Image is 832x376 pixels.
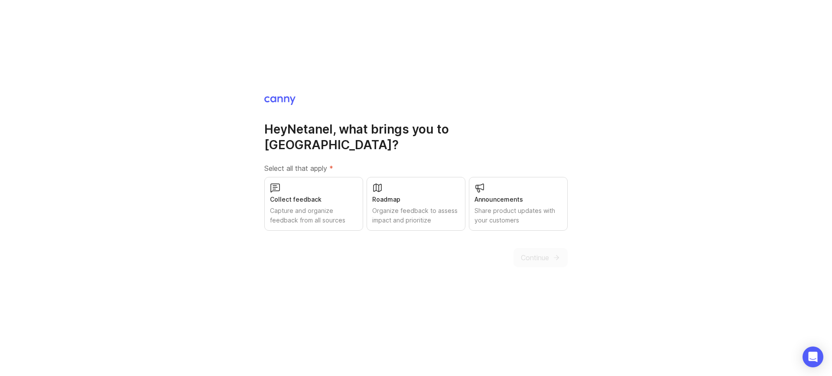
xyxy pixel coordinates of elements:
[469,177,568,231] button: AnnouncementsShare product updates with your customers
[474,206,562,225] div: Share product updates with your customers
[264,96,296,105] img: Canny Home
[367,177,465,231] button: RoadmapOrganize feedback to assess impact and prioritize
[803,347,823,367] div: Open Intercom Messenger
[372,195,460,204] div: Roadmap
[270,195,357,204] div: Collect feedback
[270,206,357,225] div: Capture and organize feedback from all sources
[474,195,562,204] div: Announcements
[264,121,568,153] h1: Hey Netanel , what brings you to [GEOGRAPHIC_DATA]?
[264,177,363,231] button: Collect feedbackCapture and organize feedback from all sources
[372,206,460,225] div: Organize feedback to assess impact and prioritize
[264,163,568,173] label: Select all that apply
